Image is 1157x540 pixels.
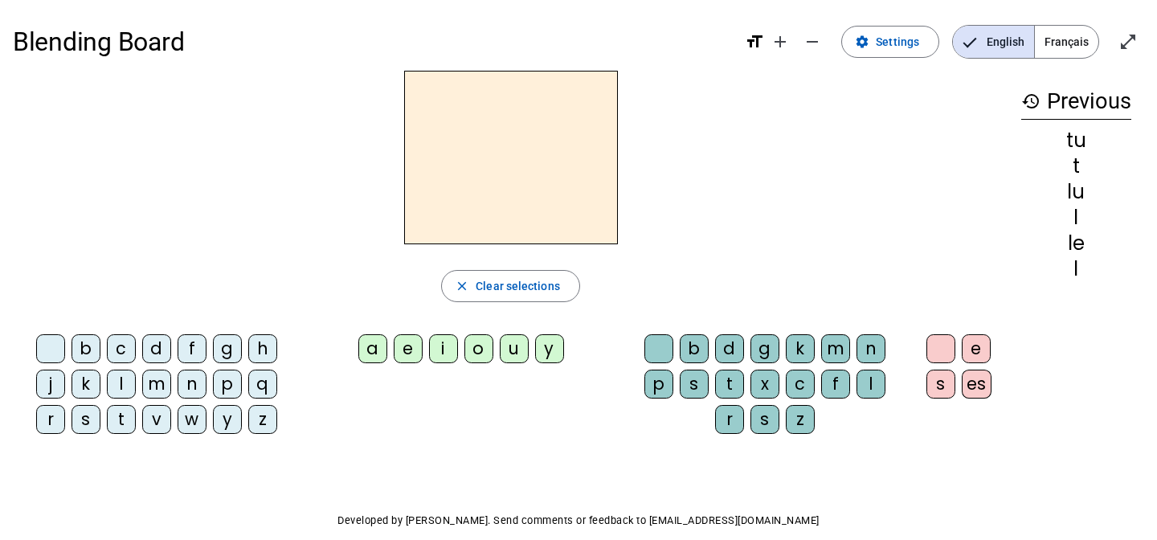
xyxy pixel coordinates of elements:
div: u [500,334,529,363]
div: s [926,370,955,399]
div: b [72,334,100,363]
div: c [107,334,136,363]
mat-icon: open_in_full [1118,32,1138,51]
div: b [680,334,709,363]
span: Clear selections [476,276,560,296]
button: Increase font size [764,26,796,58]
div: s [680,370,709,399]
div: k [72,370,100,399]
div: v [142,405,171,434]
mat-icon: history [1021,92,1040,111]
div: l [857,370,885,399]
div: n [857,334,885,363]
button: Decrease font size [796,26,828,58]
div: x [750,370,779,399]
div: f [178,334,206,363]
div: l [107,370,136,399]
mat-icon: settings [855,35,869,49]
div: g [750,334,779,363]
div: le [1021,234,1131,253]
mat-button-toggle-group: Language selection [952,25,1099,59]
div: d [142,334,171,363]
div: t [107,405,136,434]
button: Settings [841,26,939,58]
div: s [72,405,100,434]
mat-icon: add [771,32,790,51]
div: f [821,370,850,399]
div: w [178,405,206,434]
div: tu [1021,131,1131,150]
h3: Previous [1021,84,1131,120]
div: g [213,334,242,363]
span: Settings [876,32,919,51]
p: Developed by [PERSON_NAME]. Send comments or feedback to [EMAIL_ADDRESS][DOMAIN_NAME] [13,511,1144,530]
div: n [178,370,206,399]
div: p [213,370,242,399]
div: l [1021,260,1131,279]
mat-icon: format_size [745,32,764,51]
div: t [715,370,744,399]
div: s [750,405,779,434]
span: Français [1035,26,1098,58]
h1: Blending Board [13,16,732,67]
div: o [464,334,493,363]
div: q [248,370,277,399]
div: z [248,405,277,434]
div: t [1021,157,1131,176]
div: j [36,370,65,399]
div: d [715,334,744,363]
div: c [786,370,815,399]
div: p [644,370,673,399]
div: m [821,334,850,363]
button: Clear selections [441,270,580,302]
div: e [962,334,991,363]
div: a [358,334,387,363]
span: English [953,26,1034,58]
mat-icon: close [455,279,469,293]
button: Enter full screen [1112,26,1144,58]
div: r [715,405,744,434]
div: r [36,405,65,434]
div: k [786,334,815,363]
div: e [394,334,423,363]
div: m [142,370,171,399]
div: y [213,405,242,434]
div: y [535,334,564,363]
div: i [429,334,458,363]
div: h [248,334,277,363]
div: es [962,370,991,399]
mat-icon: remove [803,32,822,51]
div: l [1021,208,1131,227]
div: lu [1021,182,1131,202]
div: z [786,405,815,434]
